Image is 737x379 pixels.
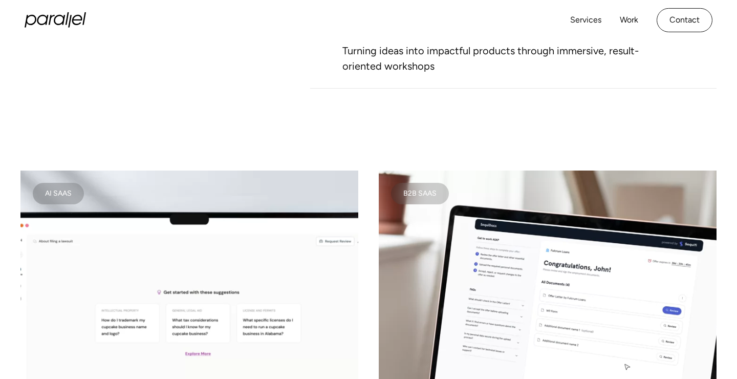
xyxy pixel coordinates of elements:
p: Turning ideas into impactful products through immersive, result-oriented workshops [342,47,675,69]
a: Contact [657,8,712,32]
div: B2B SaaS [403,191,437,196]
div: AI SAAS [45,191,72,196]
a: Services [570,13,601,28]
a: Work [620,13,638,28]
